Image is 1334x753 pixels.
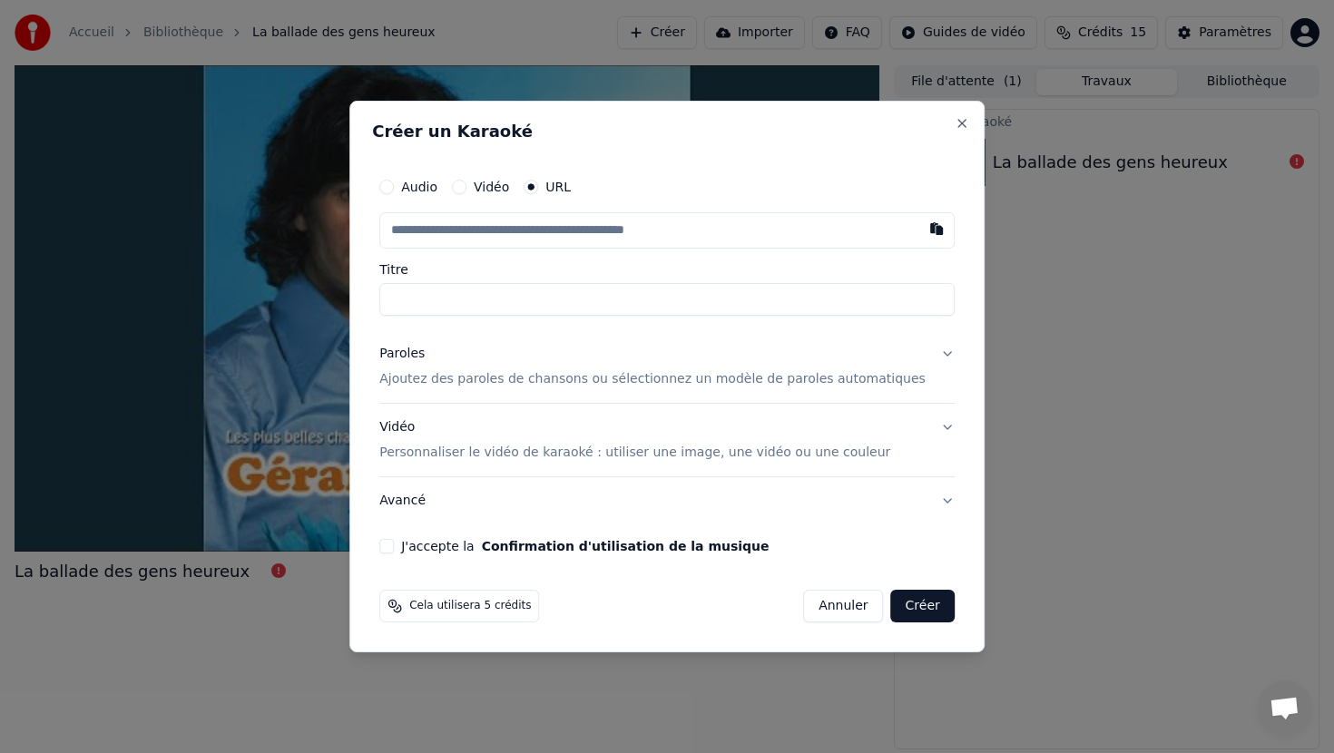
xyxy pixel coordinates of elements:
div: Vidéo [379,418,890,462]
h2: Créer un Karaoké [372,123,962,140]
label: Vidéo [474,181,509,193]
button: J'accepte la [482,540,770,553]
label: Titre [379,263,955,276]
p: Personnaliser le vidéo de karaoké : utiliser une image, une vidéo ou une couleur [379,444,890,462]
span: Cela utilisera 5 crédits [409,599,531,613]
button: Avancé [379,477,955,524]
button: Créer [891,590,955,622]
div: Paroles [379,345,425,363]
p: Ajoutez des paroles de chansons ou sélectionnez un modèle de paroles automatiques [379,370,926,388]
label: URL [545,181,571,193]
button: Annuler [803,590,883,622]
label: J'accepte la [401,540,769,553]
label: Audio [401,181,437,193]
button: VidéoPersonnaliser le vidéo de karaoké : utiliser une image, une vidéo ou une couleur [379,404,955,476]
button: ParolesAjoutez des paroles de chansons ou sélectionnez un modèle de paroles automatiques [379,330,955,403]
